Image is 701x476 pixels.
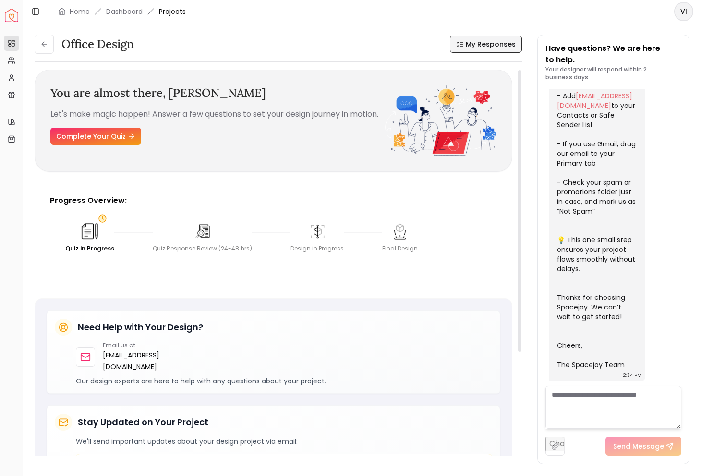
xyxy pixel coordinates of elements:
img: Final Design [390,222,410,241]
p: Our design experts are here to help with any questions about your project. [76,376,492,386]
a: [EMAIL_ADDRESS][DOMAIN_NAME] [103,349,169,372]
p: Email us at [103,342,169,349]
p: We'll send important updates about your design project via email: [76,437,492,446]
div: Quiz Response Review (24-48 hrs) [153,245,252,252]
h5: Stay Updated on Your Project [78,416,208,429]
img: Design in Progress [308,222,327,241]
a: [EMAIL_ADDRESS][DOMAIN_NAME] [557,91,632,110]
a: Complete Your Quiz [50,128,141,145]
span: VI [675,3,692,20]
h3: You are almost there, [50,85,385,101]
button: My Responses [450,36,522,53]
button: VI [674,2,693,21]
h3: Office design [61,36,134,52]
span: My Responses [466,39,516,49]
p: Your designer will respond within 2 business days. [545,66,681,81]
div: Design in Progress [290,245,344,252]
span: [PERSON_NAME] [169,85,266,100]
h5: Need Help with Your Design? [78,321,203,334]
nav: breadcrumb [58,7,186,16]
a: Home [70,7,90,16]
div: 2:34 PM [623,370,641,380]
img: Quiz in Progress [79,221,100,242]
p: Let's make magic happen! Answer a few questions to set your design journey in motion. [50,108,385,120]
a: Dashboard [106,7,143,16]
p: Progress Overview: [50,195,497,206]
div: Final Design [382,245,418,252]
div: Quiz in Progress [65,245,114,252]
img: Spacejoy Logo [5,9,18,22]
img: Fun quiz resume - image [385,85,496,156]
span: Projects [159,7,186,16]
a: Spacejoy [5,9,18,22]
img: Quiz Response Review (24-48 hrs) [193,222,212,241]
p: Have questions? We are here to help. [545,43,681,66]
